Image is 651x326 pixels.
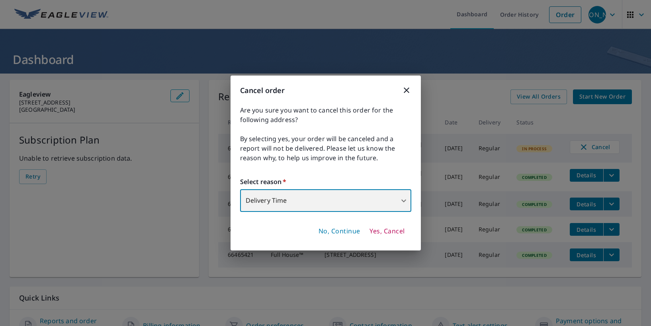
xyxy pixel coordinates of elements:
button: Yes, Cancel [366,225,408,238]
span: Are you sure you want to cancel this order for the following address? [240,105,411,124]
span: No, Continue [319,227,360,236]
label: Select reason [240,177,411,186]
span: By selecting yes, your order will be canceled and a report will not be delivered. Please let us k... [240,134,411,163]
span: Yes, Cancel [369,227,405,236]
button: No, Continue [315,225,364,238]
h3: Cancel order [240,85,411,96]
div: Delivery Time [240,190,411,212]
